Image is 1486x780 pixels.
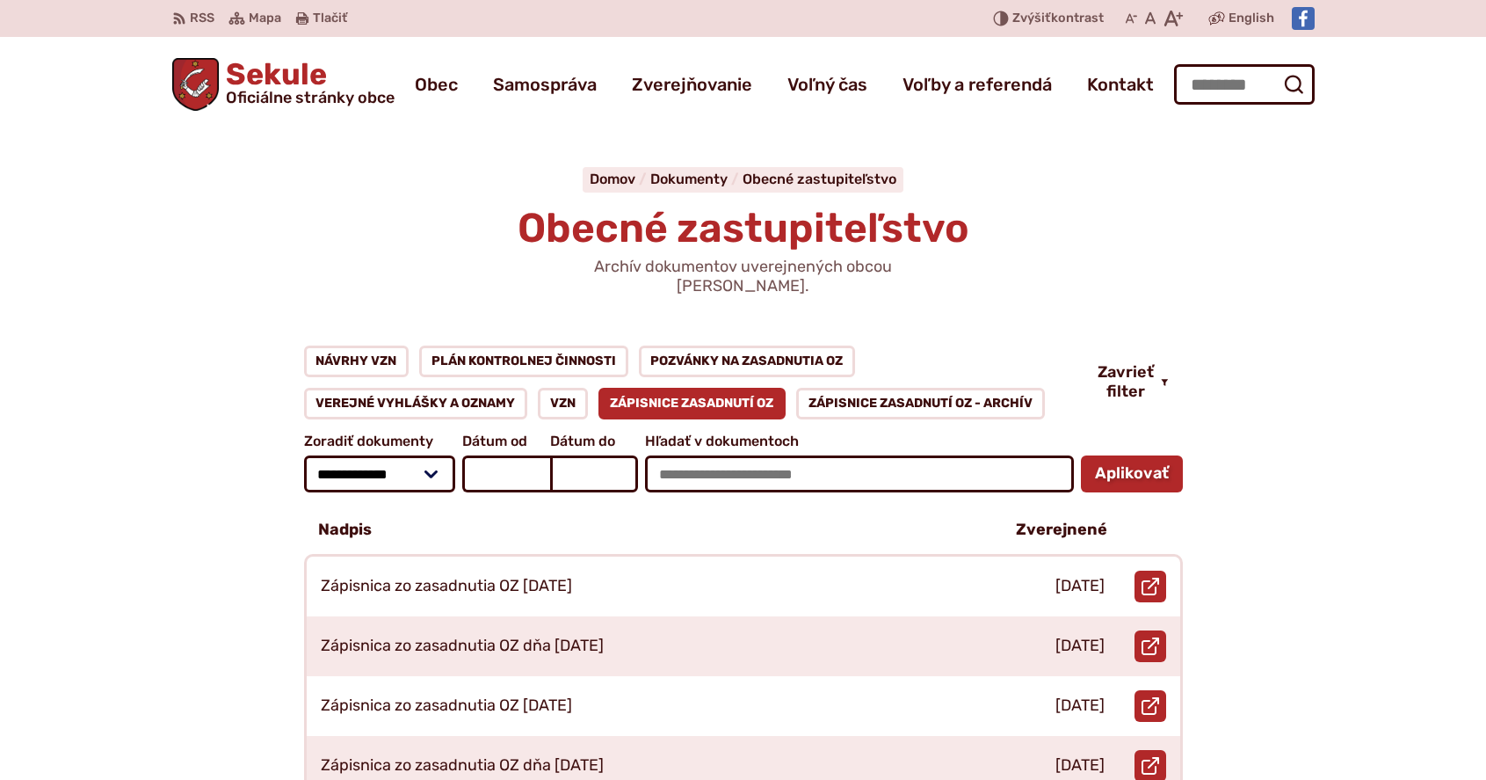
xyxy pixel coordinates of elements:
[902,60,1052,109] a: Voľby a referendá
[321,577,572,596] p: Zápisnica zo zasadnutia OZ [DATE]
[415,60,458,109] a: Obec
[650,171,728,187] span: Dokumenty
[632,60,752,109] a: Zverejňovanie
[590,171,635,187] span: Domov
[518,204,969,252] span: Obecné zastupiteľstvo
[1225,8,1278,29] a: English
[313,11,347,26] span: Tlačiť
[318,521,372,540] p: Nadpis
[1087,60,1154,109] a: Kontakt
[190,8,214,29] span: RSS
[1229,8,1274,29] span: English
[1012,11,1104,26] span: kontrast
[321,637,604,656] p: Zápisnica zo zasadnutia OZ dňa [DATE]
[1016,521,1107,540] p: Zverejnené
[598,388,786,419] a: Zápisnice zasadnutí OZ
[1055,696,1105,716] p: [DATE]
[172,58,220,111] img: Prejsť na domovskú stránku
[419,346,628,377] a: Plán kontrolnej činnosti
[304,346,410,377] a: Návrhy VZN
[1098,363,1154,401] span: Zavrieť filter
[533,258,954,295] p: Archív dokumentov uverejnených obcou [PERSON_NAME].
[462,456,550,492] input: Dátum od
[1055,577,1105,596] p: [DATE]
[645,434,1073,449] span: Hľadať v dokumentoch
[1292,7,1315,30] img: Prejsť na Facebook stránku
[249,8,281,29] span: Mapa
[538,388,588,419] a: VZN
[550,434,638,449] span: Dátum do
[219,60,395,106] span: Sekule
[1012,11,1051,26] span: Zvýšiť
[1081,456,1183,492] button: Aplikovať
[796,388,1045,419] a: Zápisnice zasadnutí OZ - ARCHÍV
[172,58,395,111] a: Logo Sekule, prejsť na domovskú stránku.
[639,346,856,377] a: Pozvánky na zasadnutia OZ
[304,388,528,419] a: Verejné vyhlášky a oznamy
[321,696,572,716] p: Zápisnica zo zasadnutia OZ [DATE]
[743,171,896,187] a: Obecné zastupiteľstvo
[493,60,597,109] a: Samospráva
[1055,637,1105,656] p: [DATE]
[226,90,395,106] span: Oficiálne stránky obce
[645,456,1073,492] input: Hľadať v dokumentoch
[1055,756,1105,776] p: [DATE]
[787,60,867,109] a: Voľný čas
[650,171,743,187] a: Dokumenty
[1084,363,1183,401] button: Zavrieť filter
[304,434,456,449] span: Zoradiť dokumenty
[590,171,650,187] a: Domov
[321,756,604,776] p: Zápisnica zo zasadnutia OZ dňa [DATE]
[462,434,550,449] span: Dátum od
[550,456,638,492] input: Dátum do
[304,456,456,492] select: Zoradiť dokumenty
